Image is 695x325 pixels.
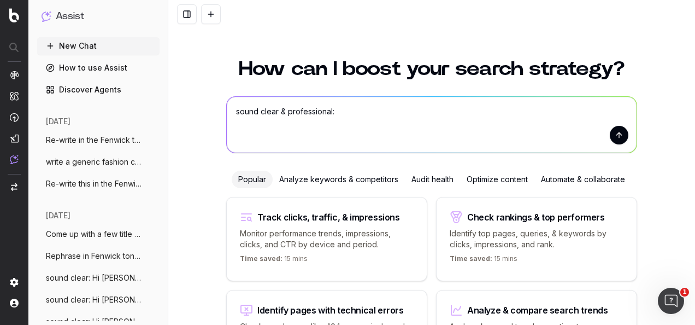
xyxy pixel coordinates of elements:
span: Time saved: [240,254,282,263]
div: Identify pages with technical errors [257,306,404,315]
img: Analytics [10,71,19,79]
button: Come up with a few title copy options ba [37,225,160,243]
p: Identify top pages, queries, & keywords by clicks, impressions, and rank. [450,228,623,250]
iframe: Intercom live chat [658,288,684,314]
span: sound clear: Hi [PERSON_NAME], thank you very muc [46,272,142,283]
button: Re-write this in the Fenwick tone of voi [37,175,160,193]
span: 1 [680,288,689,297]
button: Rephrase in Fenwick tone of voice: This [37,247,160,265]
span: Time saved: [450,254,492,263]
img: Assist [42,11,51,21]
div: Automate & collaborate [534,171,632,188]
span: [DATE] [46,116,70,127]
div: Optimize content [460,171,534,188]
h1: Assist [56,9,84,24]
img: Switch project [11,183,17,191]
div: Analyze keywords & competitors [273,171,405,188]
span: write a generic fashion copy paragraph o [46,156,142,167]
div: Analyze & compare search trends [467,306,608,315]
img: My account [10,299,19,307]
span: [DATE] [46,210,70,221]
a: Discover Agents [37,81,160,98]
p: 15 mins [450,254,517,268]
p: 15 mins [240,254,308,268]
textarea: sound clear & professional: [227,97,637,153]
button: sound clear: Hi [PERSON_NAME], thank you very muc [37,269,160,287]
button: sound clear: Hi [PERSON_NAME], thank you very muc [37,291,160,309]
img: Botify logo [9,8,19,22]
span: Re-write this in the Fenwick tone of voi [46,178,142,189]
img: Setting [10,278,19,287]
button: New Chat [37,37,160,55]
button: Assist [42,9,155,24]
a: How to use Assist [37,59,160,77]
img: Activation [10,113,19,122]
span: Rephrase in Fenwick tone of voice: This [46,251,142,262]
img: Intelligence [10,91,19,101]
img: Assist [10,155,19,164]
div: Check rankings & top performers [467,213,605,222]
div: Audit health [405,171,460,188]
span: sound clear: Hi [PERSON_NAME], thank you very muc [46,294,142,305]
span: Come up with a few title copy options ba [46,229,142,240]
img: Studio [10,134,19,143]
p: Monitor performance trends, impressions, clicks, and CTR by device and period. [240,228,414,250]
div: Track clicks, traffic, & impressions [257,213,400,222]
button: write a generic fashion copy paragraph o [37,153,160,171]
div: Popular [232,171,273,188]
button: Re-write in the Fenwick tone of voice: S [37,131,160,149]
h1: How can I boost your search strategy? [226,59,637,79]
span: Re-write in the Fenwick tone of voice: S [46,135,142,146]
